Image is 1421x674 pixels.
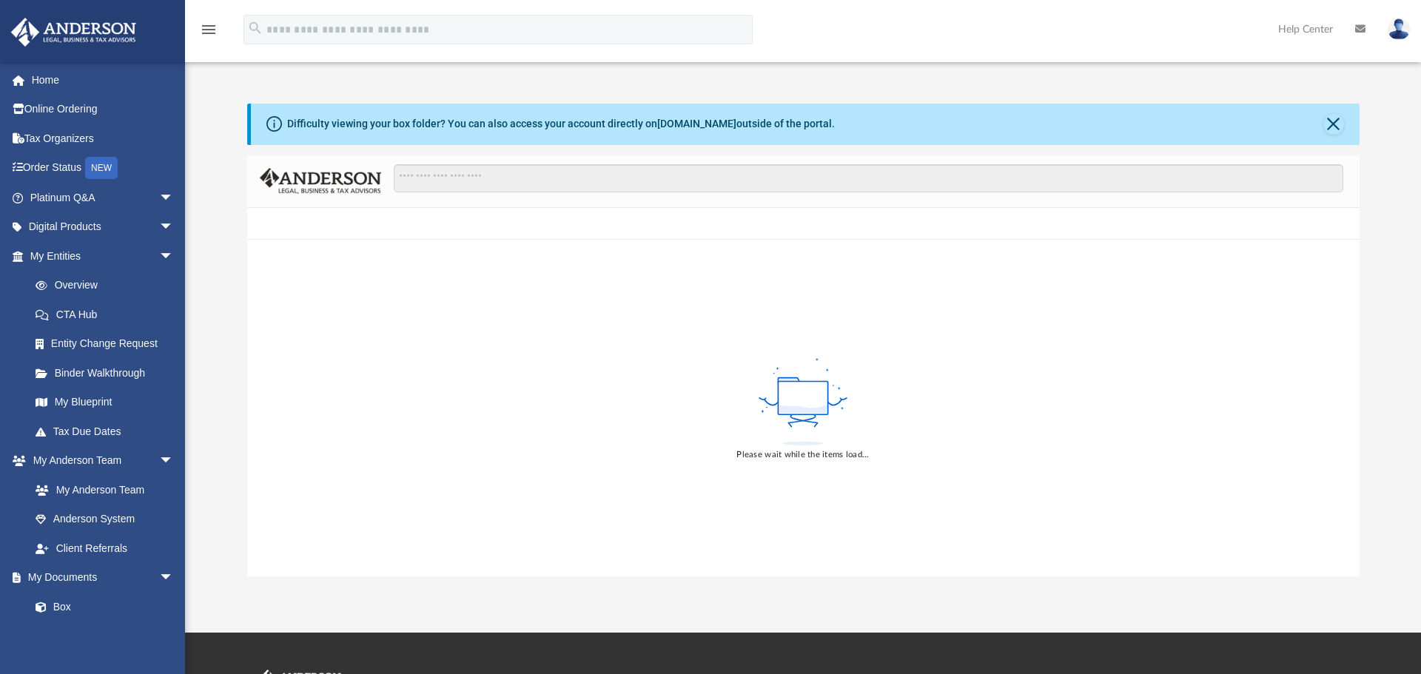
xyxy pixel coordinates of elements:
a: My Documentsarrow_drop_down [10,563,189,593]
a: Home [10,65,196,95]
div: Difficulty viewing your box folder? You can also access your account directly on outside of the p... [287,116,835,132]
a: My Anderson Team [21,475,181,505]
button: Close [1323,114,1344,135]
span: arrow_drop_down [159,446,189,476]
a: Binder Walkthrough [21,358,196,388]
a: My Anderson Teamarrow_drop_down [10,446,189,476]
span: arrow_drop_down [159,212,189,243]
a: Client Referrals [21,533,189,563]
a: Online Ordering [10,95,196,124]
a: Overview [21,271,196,300]
span: arrow_drop_down [159,563,189,593]
input: Search files and folders [394,164,1343,192]
a: Meeting Minutes [21,621,189,651]
i: search [247,20,263,36]
a: Order StatusNEW [10,153,196,183]
div: Please wait while the items load... [736,448,869,462]
span: arrow_drop_down [159,183,189,213]
img: Anderson Advisors Platinum Portal [7,18,141,47]
a: My Blueprint [21,388,189,417]
a: My Entitiesarrow_drop_down [10,241,196,271]
a: Entity Change Request [21,329,196,359]
a: Digital Productsarrow_drop_down [10,212,196,242]
a: Tax Organizers [10,124,196,153]
a: menu [200,28,218,38]
div: NEW [85,157,118,179]
a: Anderson System [21,505,189,534]
span: arrow_drop_down [159,241,189,272]
a: Tax Due Dates [21,417,196,446]
a: CTA Hub [21,300,196,329]
a: Box [21,592,181,621]
a: Platinum Q&Aarrow_drop_down [10,183,196,212]
img: User Pic [1388,18,1410,40]
a: [DOMAIN_NAME] [657,118,736,129]
i: menu [200,21,218,38]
